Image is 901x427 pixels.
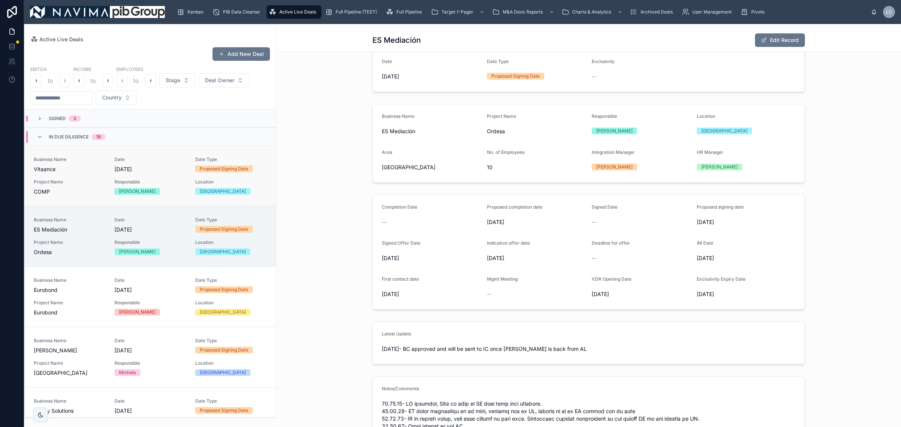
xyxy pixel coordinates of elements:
span: -- [592,73,596,80]
span: Target 1-Pager [441,9,473,15]
span: -- [382,218,386,226]
span: Location [195,300,267,306]
div: 3 [73,116,76,122]
span: Integration Manager [592,149,635,155]
span: Signed Offer Date [382,240,420,246]
span: [DATE] [115,165,186,173]
span: Date Type [195,156,267,162]
span: [PERSON_NAME] [34,347,105,354]
a: Target 1-Pager [429,5,488,19]
span: Business Name [34,398,105,404]
span: Eurobond [34,309,105,316]
span: [DATE] [592,290,691,298]
span: Location [697,113,715,119]
span: VDR Opening Date [592,276,631,282]
span: Business Name [34,217,105,223]
span: Responsible [115,300,186,306]
span: Date Type [195,398,267,404]
span: Business Name [34,338,105,344]
span: [DATE] [382,73,481,80]
h1: ES Mediación [372,35,421,45]
span: Date Type [195,338,267,344]
span: HR Manager [697,149,723,155]
span: Proposed completion date [487,204,542,210]
span: Date [115,277,186,283]
span: Mgmt Meeting [487,276,518,282]
span: No. of Employees [487,149,524,155]
span: Responsible [115,179,186,185]
a: PIB Data Cleanse [210,5,265,19]
a: M&A Deck Reports [490,5,558,19]
div: [PERSON_NAME] [119,309,155,316]
div: [PERSON_NAME] [119,188,155,195]
span: Active Live Deals [39,36,83,43]
div: [GEOGRAPHIC_DATA] [200,369,246,376]
span: [DATE] [382,254,481,262]
span: Date [115,156,186,162]
span: Stage [166,77,180,84]
p: to [48,76,53,85]
label: Income [73,66,91,72]
a: Charts & Analytics [559,5,626,19]
span: [DATE] [487,218,586,226]
span: Project Name [34,179,105,185]
span: LC [886,9,892,15]
span: [DATE] [382,290,481,298]
span: [DATE] [697,254,796,262]
span: Project Name [34,360,105,366]
span: Vitaance [34,165,105,173]
span: Exclusivity [592,59,615,64]
span: -- [592,218,596,226]
span: [DATE] [115,286,186,294]
a: Business Name[PERSON_NAME]Date[DATE]Date TypeProposed Signing DateProject Name[GEOGRAPHIC_DATA]Re... [25,327,276,387]
span: ES Mediación [34,226,105,233]
span: [DATE] [115,347,186,354]
span: Kanban [187,9,203,15]
span: Archived Deals [640,9,673,15]
span: Responsible [592,113,617,119]
div: [GEOGRAPHIC_DATA] [200,248,246,255]
div: [GEOGRAPHIC_DATA] [200,188,246,195]
span: [DATE] [697,290,796,298]
span: Date [115,217,186,223]
p: to [90,76,96,85]
span: Notes/Comments [382,386,419,391]
span: Business Name [382,113,414,119]
div: scrollable content [171,4,871,20]
span: Location [195,239,267,245]
span: Safety Solutions [34,407,105,415]
div: [PERSON_NAME] [596,128,633,134]
span: First contact date [382,276,419,282]
span: Exclusivity Expiry Date [697,276,746,282]
span: Date [115,398,186,404]
a: User Management [680,5,737,19]
a: Active Live Deals [267,5,321,19]
span: -- [592,254,596,262]
span: Location [195,179,267,185]
span: Date Type [195,217,267,223]
span: User Management [692,9,732,15]
span: IM Date [697,240,713,246]
span: Deadline for offer [592,240,630,246]
span: 10 [487,164,586,171]
label: Employees [116,66,143,72]
div: [GEOGRAPHIC_DATA] [200,309,246,316]
span: Area [382,149,392,155]
a: Full Pipeline (TEST) [323,5,382,19]
span: COMP [34,188,105,195]
a: Full Pipeline [384,5,427,19]
a: Business NameVitaanceDate[DATE]Date TypeProposed Signing DateProject NameCOMPResponsible[PERSON_N... [25,146,276,206]
img: App logo [30,6,165,18]
span: [DATE] [115,407,186,415]
span: Eurobond [34,286,105,294]
div: [PERSON_NAME] [596,164,633,170]
span: Project Name [34,300,105,306]
span: Ordesa [487,128,586,135]
span: Charts & Analytics [572,9,611,15]
button: Select Button [159,73,196,87]
label: EBITDA [30,66,47,72]
a: Pivots [738,5,770,19]
span: Proposed signing date [697,204,744,210]
span: Date [382,59,392,64]
div: [PERSON_NAME] [119,248,155,255]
